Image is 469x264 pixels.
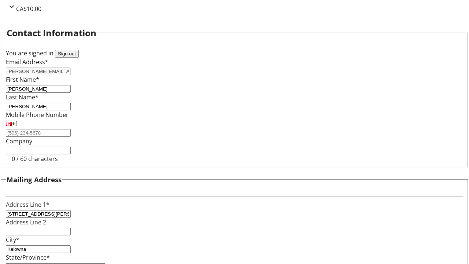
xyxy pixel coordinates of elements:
[6,201,49,209] label: Address Line 1*
[16,5,41,13] span: CA$10.00
[6,245,71,253] input: City
[6,236,19,244] label: City*
[12,155,58,163] tr-character-limit: 0 / 60 characters
[6,111,69,119] label: Mobile Phone Number
[55,50,79,58] button: Sign out
[6,76,39,84] label: First Name*
[6,93,38,101] label: Last Name*
[7,175,62,185] h3: Mailing Address
[6,137,32,145] label: Company
[6,129,71,137] input: (506) 234-5678
[6,218,46,226] label: Address Line 2
[7,26,96,40] h2: Contact Information
[6,253,50,261] label: State/Province*
[6,210,71,218] input: Address
[6,49,463,58] div: You are signed in.
[6,58,48,66] label: Email Address*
